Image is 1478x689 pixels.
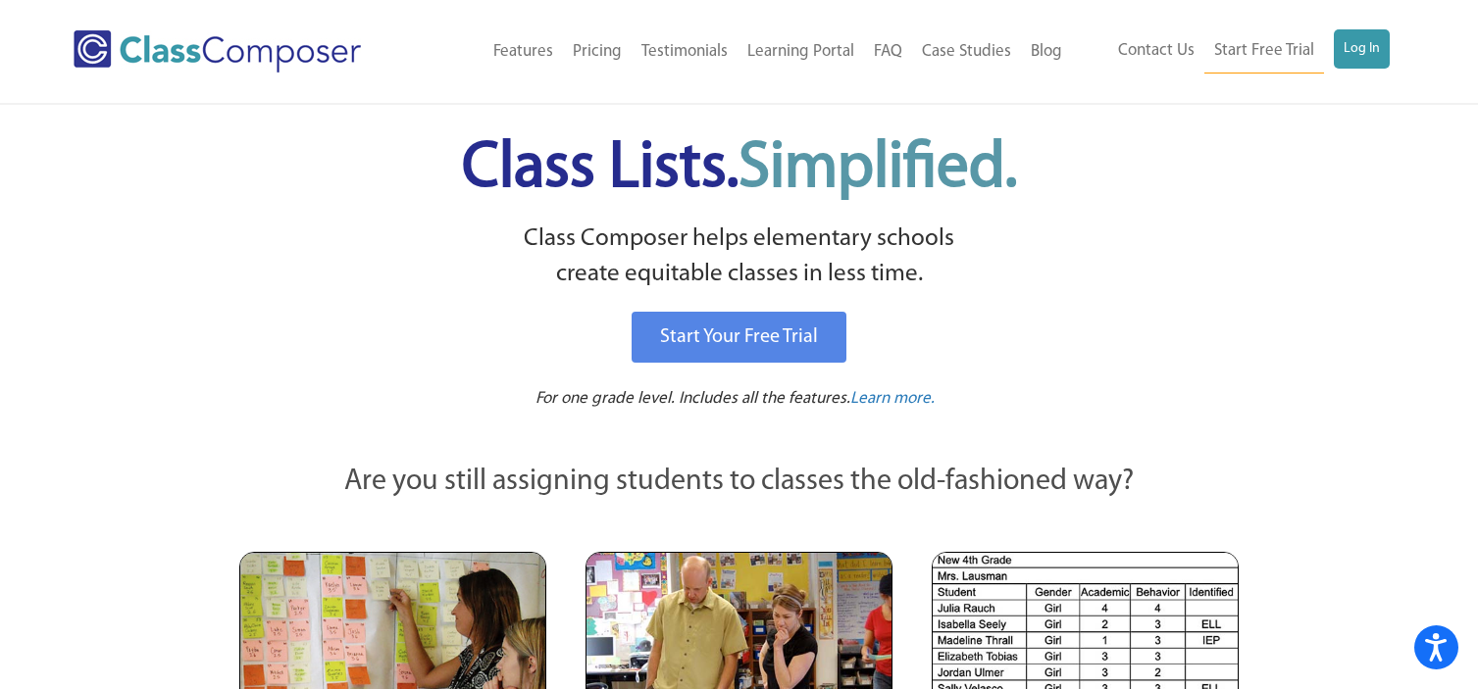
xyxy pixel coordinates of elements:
span: Class Lists. [462,137,1017,201]
p: Are you still assigning students to classes the old-fashioned way? [239,461,1240,504]
span: For one grade level. Includes all the features. [535,390,850,407]
p: Class Composer helps elementary schools create equitable classes in less time. [236,221,1243,293]
nav: Header Menu [421,30,1071,74]
a: FAQ [864,30,912,74]
span: Start Your Free Trial [660,327,818,347]
a: Features [484,30,563,74]
a: Blog [1021,30,1072,74]
span: Learn more. [850,390,935,407]
a: Learning Portal [738,30,864,74]
span: Simplified. [739,137,1017,201]
a: Case Studies [912,30,1021,74]
img: Class Composer [74,30,361,73]
a: Contact Us [1108,29,1204,73]
a: Testimonials [632,30,738,74]
a: Start Free Trial [1204,29,1324,74]
a: Log In [1334,29,1390,69]
a: Learn more. [850,387,935,412]
a: Pricing [563,30,632,74]
a: Start Your Free Trial [632,312,846,363]
nav: Header Menu [1072,29,1390,74]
